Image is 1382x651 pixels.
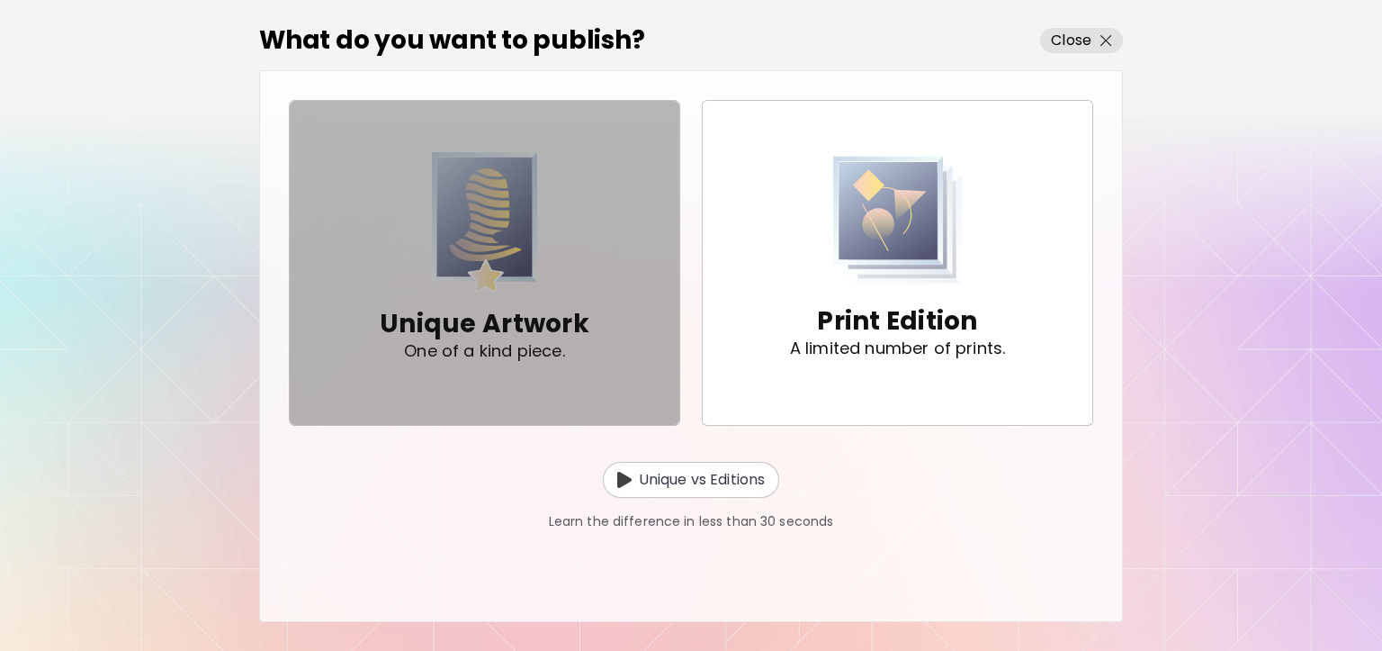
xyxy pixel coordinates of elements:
img: Unique Artwork [432,152,538,294]
button: Print EditionPrint EditionA limited number of prints. [702,100,1093,426]
img: Print Edition [833,152,963,288]
p: Unique vs Editions [639,469,766,491]
button: Unique vs EditionUnique vs Editions [603,462,780,498]
p: Unique Artwork [380,306,589,342]
button: Unique ArtworkUnique ArtworkOne of a kind piece. [289,100,680,426]
p: A limited number of prints. [790,339,1006,357]
p: Learn the difference in less than 30 seconds [549,512,834,531]
p: Print Edition [817,303,977,339]
p: One of a kind piece. [404,342,564,360]
img: Unique vs Edition [617,472,632,488]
